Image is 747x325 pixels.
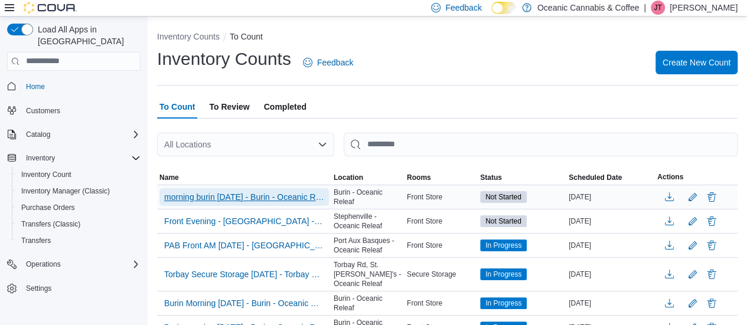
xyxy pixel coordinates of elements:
[159,212,329,230] button: Front Evening - [GEOGRAPHIC_DATA] - Oceanic Relief - [GEOGRAPHIC_DATA] - [GEOGRAPHIC_DATA] Releaf...
[24,2,77,14] img: Cova
[566,190,655,204] div: [DATE]
[26,153,55,163] span: Inventory
[344,133,738,156] input: This is a search bar. After typing your query, hit enter to filter the results lower in the page.
[405,170,478,185] button: Rooms
[12,216,145,232] button: Transfers (Classic)
[21,151,141,165] span: Inventory
[164,268,324,280] span: Torbay Secure Storage [DATE] - Torbay Rd, [GEOGRAPHIC_DATA][PERSON_NAME] - Oceanic Releaf
[480,239,527,251] span: In Progress
[485,192,521,202] span: Not Started
[159,237,329,254] button: PAB Front AM [DATE] - [GEOGRAPHIC_DATA] - Oceanic Releaf - Recount - Recount
[317,57,353,68] span: Feedback
[21,170,71,179] span: Inventory Count
[405,214,478,228] div: Front Store
[21,219,80,229] span: Transfers (Classic)
[21,151,60,165] button: Inventory
[663,57,730,68] span: Create New Count
[686,294,700,312] button: Edit count details
[17,217,141,231] span: Transfers (Classic)
[157,170,331,185] button: Name
[445,2,481,14] span: Feedback
[331,170,405,185] button: Location
[334,236,402,255] span: Port Aux Basques - Oceanic Releaf
[654,1,661,15] span: JT
[405,267,478,281] div: Secure Storage
[21,281,141,296] span: Settings
[334,260,402,288] span: Torbay Rd, St. [PERSON_NAME]'s - Oceanic Releaf
[670,1,738,15] p: [PERSON_NAME]
[21,127,55,142] button: Catalog
[26,260,61,269] span: Operations
[566,296,655,310] div: [DATE]
[2,256,145,273] button: Operations
[21,186,110,196] span: Inventory Manager (Classic)
[2,150,145,166] button: Inventory
[17,234,56,248] a: Transfers
[298,51,358,74] a: Feedback
[21,257,141,271] span: Operations
[12,166,145,183] button: Inventory Count
[478,170,566,185] button: Status
[405,238,478,252] div: Front Store
[33,24,141,47] span: Load All Apps in [GEOGRAPHIC_DATA]
[334,212,402,231] span: Stephenville - Oceanic Releaf
[230,32,263,41] button: To Count
[164,239,324,251] span: PAB Front AM [DATE] - [GEOGRAPHIC_DATA] - Oceanic Releaf - Recount - Recount
[17,184,115,198] a: Inventory Manager (Classic)
[21,104,65,118] a: Customers
[480,191,527,203] span: Not Started
[655,51,738,74] button: Create New Count
[485,298,521,308] span: In Progress
[26,82,45,91] span: Home
[334,173,363,182] span: Location
[26,284,51,293] span: Settings
[480,215,527,227] span: Not Started
[407,173,431,182] span: Rooms
[566,267,655,281] div: [DATE]
[21,236,51,245] span: Transfers
[2,280,145,297] button: Settings
[159,173,179,182] span: Name
[26,106,60,116] span: Customers
[334,294,402,313] span: Burin - Oceanic Releaf
[566,214,655,228] div: [DATE]
[159,95,195,119] span: To Count
[480,268,527,280] span: In Progress
[318,140,327,149] button: Open list of options
[704,214,719,228] button: Delete
[644,1,646,15] p: |
[485,216,521,226] span: Not Started
[164,297,324,309] span: Burin Morning [DATE] - Burin - Oceanic Releaf
[159,265,329,283] button: Torbay Secure Storage [DATE] - Torbay Rd, [GEOGRAPHIC_DATA][PERSON_NAME] - Oceanic Releaf
[12,183,145,199] button: Inventory Manager (Classic)
[12,199,145,216] button: Purchase Orders
[157,31,738,45] nav: An example of EuiBreadcrumbs
[651,1,665,15] div: Jenny Taylor
[485,269,521,280] span: In Progress
[21,103,141,118] span: Customers
[17,201,141,215] span: Purchase Orders
[164,191,324,203] span: morning burin [DATE] - Burin - Oceanic Releaf
[704,190,719,204] button: Delete
[569,173,622,182] span: Scheduled Date
[704,267,719,281] button: Delete
[405,190,478,204] div: Front Store
[21,80,50,94] a: Home
[159,188,329,206] button: morning burin [DATE] - Burin - Oceanic Releaf
[17,184,141,198] span: Inventory Manager (Classic)
[334,188,402,206] span: Burin - Oceanic Releaf
[17,201,80,215] a: Purchase Orders
[2,78,145,95] button: Home
[491,14,492,15] span: Dark Mode
[17,168,141,182] span: Inventory Count
[21,127,141,142] span: Catalog
[12,232,145,249] button: Transfers
[2,126,145,143] button: Catalog
[704,238,719,252] button: Delete
[209,95,249,119] span: To Review
[686,188,700,206] button: Edit count details
[566,170,655,185] button: Scheduled Date
[480,173,502,182] span: Status
[157,47,291,71] h1: Inventory Counts
[2,102,145,119] button: Customers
